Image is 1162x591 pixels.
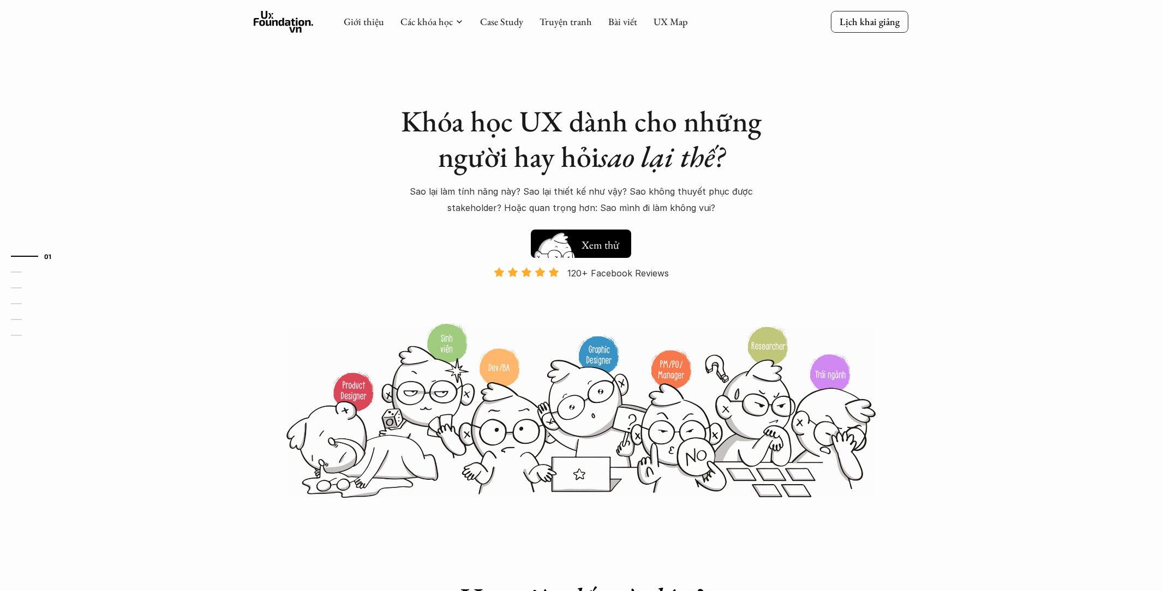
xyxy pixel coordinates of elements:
[599,137,724,176] em: sao lại thế?
[654,15,688,28] a: UX Map
[390,183,772,216] p: Sao lại làm tính năng này? Sao lại thiết kế như vậy? Sao không thuyết phục được stakeholder? Hoặc...
[480,15,523,28] a: Case Study
[531,230,631,258] button: Xem thử
[580,237,620,252] h5: Xem thử
[44,252,52,260] strong: 01
[344,15,384,28] a: Giới thiệu
[567,265,669,281] p: 120+ Facebook Reviews
[840,15,900,28] p: Lịch khai giảng
[540,15,592,28] a: Truyện tranh
[831,11,908,32] a: Lịch khai giảng
[390,104,772,174] h1: Khóa học UX dành cho những người hay hỏi
[11,250,63,263] a: 01
[608,15,637,28] a: Bài viết
[484,267,678,322] a: 120+ Facebook Reviews
[531,224,631,258] a: Xem thử
[400,15,453,28] a: Các khóa học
